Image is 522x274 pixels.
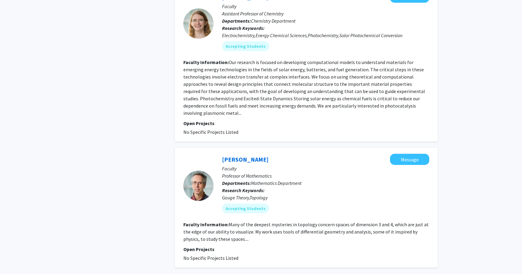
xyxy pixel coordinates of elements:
b: Research Keywords: [222,187,265,193]
p: Open Projects [183,246,429,253]
span: Mathematics Department [251,180,301,186]
b: Departments: [222,18,251,24]
fg-read-more: Many of the deepest mysteries in topology concern spaces of dimension 3 and 4, which are just at ... [183,221,429,242]
p: Open Projects [183,120,429,127]
p: Assistant Professor of Chemistry [222,10,429,17]
p: Professor of Mathematics [222,172,429,179]
b: Research Keywords: [222,25,265,31]
div: Gauge Theory,Topology [222,194,429,201]
div: Electrochemistry,Energy Chemical Sciences,Photochemistry,Solar Photochemical Conversion [222,32,429,39]
p: Faculty [222,165,429,172]
fg-read-more: Our research is focused on developing computational models to understand materials for emerging e... [183,59,425,116]
b: Faculty Information: [183,221,229,227]
span: No Specific Projects Listed [183,255,238,261]
a: [PERSON_NAME] [222,156,269,163]
mat-chip: Accepting Students [222,204,269,213]
iframe: Chat [5,247,26,269]
mat-chip: Accepting Students [222,41,269,51]
b: Faculty Information: [183,59,229,65]
button: Message Daniel Ruberman [390,154,429,165]
p: Faculty [222,3,429,10]
b: Departments: [222,180,251,186]
span: No Specific Projects Listed [183,129,238,135]
span: Chemistry Department [251,18,295,24]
